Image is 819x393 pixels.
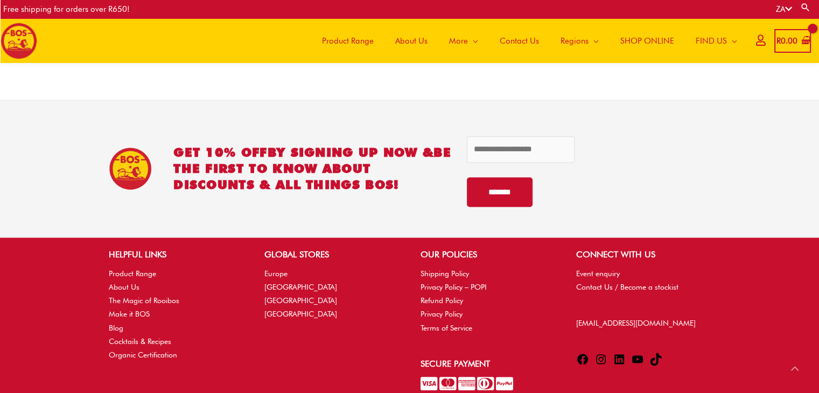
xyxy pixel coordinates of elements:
[561,25,589,57] span: Regions
[550,18,610,63] a: Regions
[109,147,152,190] img: BOS Ice Tea
[109,283,139,291] a: About Us
[264,248,398,261] h2: GLOBAL STORES
[421,296,463,305] a: Refund Policy
[264,267,398,321] nav: GLOBAL STORES
[576,267,710,294] nav: CONNECT WITH US
[421,269,469,278] a: Shipping Policy
[421,310,463,318] a: Privacy Policy
[421,357,555,370] h2: Secure Payment
[264,310,337,318] a: [GEOGRAPHIC_DATA]
[311,18,384,63] a: Product Range
[109,296,179,305] a: The Magic of Rooibos
[620,25,674,57] span: SHOP ONLINE
[264,296,337,305] a: [GEOGRAPHIC_DATA]
[576,319,696,327] a: [EMAIL_ADDRESS][DOMAIN_NAME]
[268,145,434,159] span: BY SIGNING UP NOW &
[109,350,177,359] a: Organic Certification
[489,18,550,63] a: Contact Us
[421,283,487,291] a: Privacy Policy – POPI
[109,324,123,332] a: Blog
[384,18,438,63] a: About Us
[776,36,797,46] bdi: 0.00
[421,267,555,335] nav: OUR POLICIES
[109,310,150,318] a: Make it BOS
[774,29,811,53] a: View Shopping Cart, empty
[421,324,472,332] a: Terms of Service
[576,248,710,261] h2: CONNECT WITH US
[109,269,156,278] a: Product Range
[1,23,37,59] img: BOS logo finals-200px
[449,25,468,57] span: More
[576,283,678,291] a: Contact Us / Become a stockist
[800,2,811,12] a: Search button
[264,269,288,278] a: Europe
[438,18,489,63] a: More
[322,25,374,57] span: Product Range
[109,248,243,261] h2: HELPFUL LINKS
[264,283,337,291] a: [GEOGRAPHIC_DATA]
[696,25,727,57] span: FIND US
[610,18,685,63] a: SHOP ONLINE
[776,36,781,46] span: R
[109,337,171,346] a: Cocktails & Recipes
[576,269,620,278] a: Event enquiry
[303,18,748,63] nav: Site Navigation
[776,4,792,14] a: ZA
[421,248,555,261] h2: OUR POLICIES
[500,25,539,57] span: Contact Us
[395,25,428,57] span: About Us
[173,144,451,193] h2: GET 10% OFF be the first to know about discounts & all things BOS!
[109,267,243,362] nav: HELPFUL LINKS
